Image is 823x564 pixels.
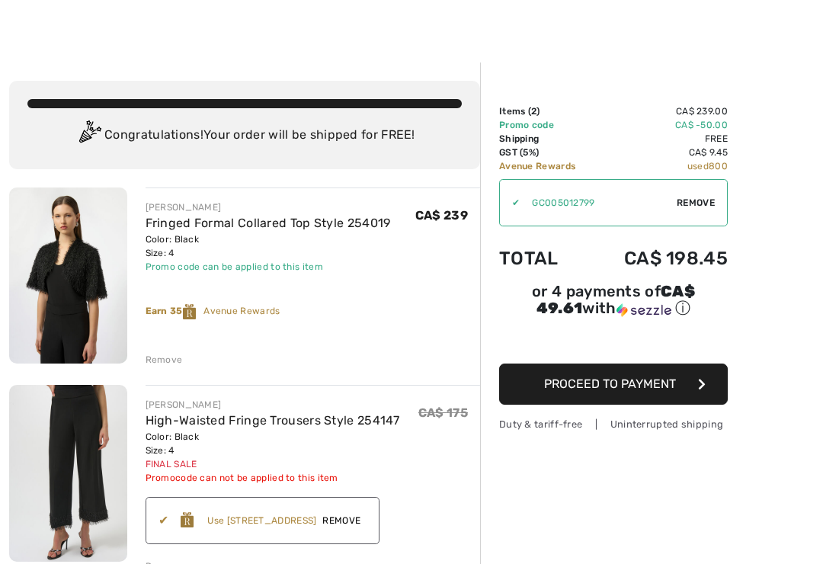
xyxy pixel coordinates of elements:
div: Final Sale [146,457,400,471]
div: Color: Black Size: 4 [146,232,391,260]
div: Promocode can not be applied to this item [146,471,400,485]
div: or 4 payments of with [499,284,728,319]
img: Fringed Formal Collared Top Style 254019 [9,187,127,364]
img: Sezzle [616,303,671,317]
span: Proceed to Payment [544,377,676,391]
td: Items ( ) [499,104,591,118]
div: Avenue Rewards [146,304,481,319]
td: Promo code [499,118,591,132]
div: Color: Black Size: 4 [146,430,400,457]
td: Free [591,132,728,146]
span: Remove [677,196,715,210]
div: [PERSON_NAME] [146,398,400,412]
input: Promo code [520,180,677,226]
td: Total [499,232,591,284]
span: CA$ 49.61 [536,282,695,317]
a: Fringed Formal Collared Top Style 254019 [146,216,391,230]
span: CA$ 239 [415,208,468,223]
div: ✔ [159,511,181,530]
img: Reward-Logo.svg [183,304,197,319]
span: 800 [709,161,728,171]
td: GST (5%) [499,146,591,159]
button: Proceed to Payment [499,364,728,405]
img: Reward-Logo.svg [181,512,194,527]
span: CA$ 175 [418,405,468,420]
div: Use [STREET_ADDRESS] [207,514,316,527]
td: CA$ -50.00 [591,118,728,132]
td: CA$ 198.45 [591,232,728,284]
td: CA$ 9.45 [591,146,728,159]
div: Promo code can be applied to this item [146,260,391,274]
span: 2 [531,106,536,117]
div: ✔ [500,196,520,210]
div: Remove [146,353,183,367]
span: Remove [316,514,367,527]
div: Duty & tariff-free | Uninterrupted shipping [499,417,728,431]
div: or 4 payments ofCA$ 49.61withSezzle Click to learn more about Sezzle [499,284,728,324]
img: High-Waisted Fringe Trousers Style 254147 [9,385,127,561]
img: Congratulation2.svg [74,120,104,151]
a: High-Waisted Fringe Trousers Style 254147 [146,413,400,428]
td: Shipping [499,132,591,146]
td: Avenue Rewards [499,159,591,173]
iframe: PayPal-paypal [499,324,728,358]
td: used [591,159,728,173]
div: [PERSON_NAME] [146,200,391,214]
div: Congratulations! Your order will be shipped for FREE! [27,120,462,151]
td: CA$ 239.00 [591,104,728,118]
strong: Earn 35 [146,306,204,316]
